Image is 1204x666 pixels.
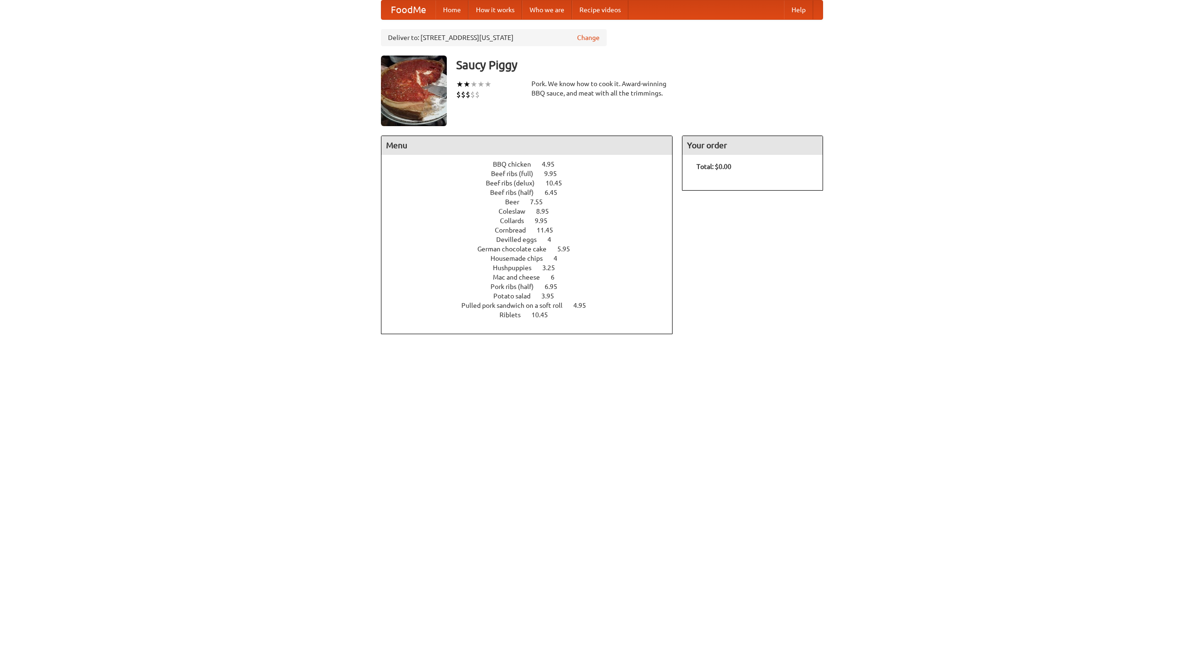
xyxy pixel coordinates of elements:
span: Devilled eggs [496,236,546,243]
a: Beef ribs (full) 9.95 [491,170,574,177]
span: 3.25 [542,264,564,272]
span: 4.95 [573,302,595,309]
a: Pork ribs (half) 6.95 [491,283,575,290]
img: angular.jpg [381,56,447,126]
li: $ [466,89,470,100]
li: ★ [477,79,484,89]
a: Beer 7.55 [505,198,560,206]
li: ★ [463,79,470,89]
span: Beef ribs (delux) [486,179,544,187]
a: FoodMe [381,0,436,19]
a: German chocolate cake 5.95 [477,245,587,253]
span: Coleslaw [499,208,535,215]
span: Hushpuppies [493,264,541,272]
a: Home [436,0,468,19]
span: 4.95 [542,160,564,168]
a: Cornbread 11.45 [495,226,570,234]
a: Coleslaw 8.95 [499,208,566,215]
a: Help [784,0,813,19]
div: Deliver to: [STREET_ADDRESS][US_STATE] [381,29,607,46]
a: Change [577,33,600,42]
span: Mac and cheese [493,273,549,281]
span: Cornbread [495,226,535,234]
span: Pulled pork sandwich on a soft roll [461,302,572,309]
span: Potato salad [493,292,540,300]
span: 11.45 [537,226,562,234]
span: 3.95 [541,292,563,300]
span: Housemade chips [491,255,552,262]
span: Beef ribs (half) [490,189,543,196]
a: Collards 9.95 [500,217,565,225]
span: 7.55 [530,198,552,206]
a: Beef ribs (half) 6.45 [490,189,575,196]
a: Pulled pork sandwich on a soft roll 4.95 [461,302,603,309]
a: Potato salad 3.95 [493,292,571,300]
li: ★ [484,79,491,89]
li: $ [475,89,480,100]
a: Who we are [522,0,572,19]
li: $ [456,89,461,100]
span: 4 [554,255,567,262]
h4: Menu [381,136,672,155]
span: 6.95 [545,283,567,290]
b: Total: $0.00 [697,163,731,170]
span: 10.45 [546,179,571,187]
span: 8.95 [536,208,558,215]
span: 4 [547,236,561,243]
li: $ [461,89,466,100]
a: Devilled eggs 4 [496,236,569,243]
li: $ [470,89,475,100]
span: BBQ chicken [493,160,540,168]
span: 6.45 [545,189,567,196]
a: BBQ chicken 4.95 [493,160,572,168]
span: Collards [500,217,533,225]
a: How it works [468,0,522,19]
a: Mac and cheese 6 [493,273,572,281]
span: 5.95 [557,245,579,253]
a: Riblets 10.45 [499,311,565,319]
span: German chocolate cake [477,245,556,253]
li: ★ [470,79,477,89]
a: Beef ribs (delux) 10.45 [486,179,579,187]
a: Housemade chips 4 [491,255,575,262]
span: Pork ribs (half) [491,283,543,290]
span: Riblets [499,311,530,319]
h4: Your order [682,136,823,155]
span: 9.95 [544,170,566,177]
h3: Saucy Piggy [456,56,823,74]
span: Beef ribs (full) [491,170,543,177]
span: 10.45 [531,311,557,319]
span: Beer [505,198,529,206]
li: ★ [456,79,463,89]
a: Hushpuppies 3.25 [493,264,572,272]
div: Pork. We know how to cook it. Award-winning BBQ sauce, and meat with all the trimmings. [531,79,673,98]
a: Recipe videos [572,0,628,19]
span: 6 [551,273,564,281]
span: 9.95 [535,217,557,225]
